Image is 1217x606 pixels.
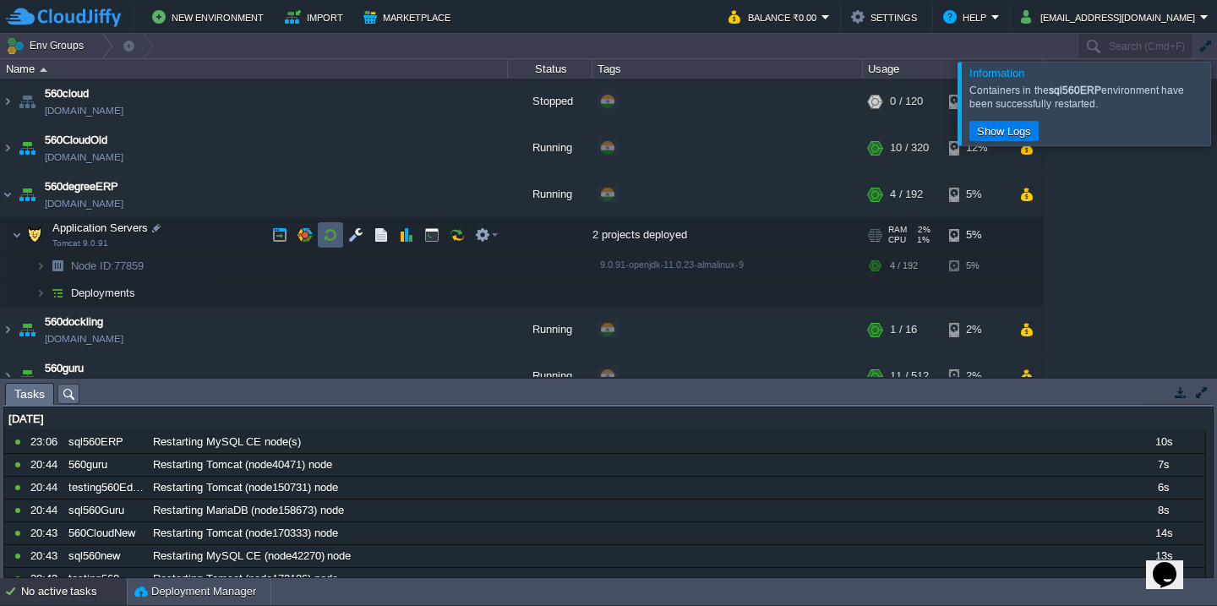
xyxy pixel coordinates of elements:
[914,225,930,235] span: 2%
[30,568,63,590] div: 20:43
[15,79,39,124] img: AMDAwAAAACH5BAEAAAAALAAAAAABAAEAAAICRAEAOw==
[949,353,1004,399] div: 2%
[1121,500,1204,521] div: 8s
[508,172,592,217] div: Running
[15,125,39,171] img: AMDAwAAAACH5BAEAAAAALAAAAAABAAEAAAICRAEAOw==
[2,59,507,79] div: Name
[600,259,744,270] span: 9.0.91-openjdk-11.0.23-almalinux-9
[1,125,14,171] img: AMDAwAAAACH5BAEAAAAALAAAAAABAAEAAAICRAEAOw==
[6,34,90,57] button: Env Groups
[1121,522,1204,544] div: 14s
[15,172,39,217] img: AMDAwAAAACH5BAEAAAAALAAAAAABAAEAAAICRAEAOw==
[51,221,150,234] a: Application ServersTomcat 9.0.91
[45,314,103,330] span: 560dockling
[69,286,138,300] a: Deployments
[1021,7,1200,27] button: [EMAIL_ADDRESS][DOMAIN_NAME]
[30,545,63,567] div: 20:43
[508,353,592,399] div: Running
[64,545,147,567] div: sql560new
[363,7,456,27] button: Marketplace
[913,235,930,245] span: 1%
[949,307,1004,352] div: 2%
[15,307,39,352] img: AMDAwAAAACH5BAEAAAAALAAAAAABAAEAAAICRAEAOw==
[1121,477,1204,499] div: 6s
[508,307,592,352] div: Running
[1146,538,1200,589] iframe: chat widget
[64,431,147,453] div: sql560ERP
[949,172,1004,217] div: 5%
[890,353,929,399] div: 11 / 512
[15,353,39,399] img: AMDAwAAAACH5BAEAAAAALAAAAAABAAEAAAICRAEAOw==
[30,500,63,521] div: 20:44
[134,583,256,600] button: Deployment Manager
[45,102,123,119] a: [DOMAIN_NAME]
[969,84,1206,111] div: Containers in the environment have been successfully restarted.
[45,195,123,212] a: [DOMAIN_NAME]
[45,178,118,195] a: 560degreeERP
[153,571,338,587] span: Restarting Tomcat (node173186) node
[1049,85,1101,96] b: sql560ERP
[729,7,821,27] button: Balance ₹0.00
[30,522,63,544] div: 20:43
[153,480,338,495] span: Restarting Tomcat (node150731) node
[52,238,108,248] span: Tomcat 9.0.91
[64,454,147,476] div: 560guru
[508,125,592,171] div: Running
[943,7,991,27] button: Help
[46,280,69,306] img: AMDAwAAAACH5BAEAAAAALAAAAAABAAEAAAICRAEAOw==
[890,125,929,171] div: 10 / 320
[45,132,107,149] a: 560CloudOld
[64,500,147,521] div: sql560Guru
[153,503,344,518] span: Restarting MariaDB (node158673) node
[64,477,147,499] div: testing560EduBee
[851,7,922,27] button: Settings
[64,568,147,590] div: testing560
[1121,454,1204,476] div: 7s
[890,253,918,279] div: 4 / 192
[30,431,63,453] div: 23:06
[51,221,150,235] span: Application Servers
[35,253,46,279] img: AMDAwAAAACH5BAEAAAAALAAAAAABAAEAAAICRAEAOw==
[6,7,121,28] img: CloudJiffy
[1,307,14,352] img: AMDAwAAAACH5BAEAAAAALAAAAAABAAEAAAICRAEAOw==
[45,360,84,377] span: 560guru
[949,125,1004,171] div: 12%
[23,218,46,252] img: AMDAwAAAACH5BAEAAAAALAAAAAABAAEAAAICRAEAOw==
[64,522,147,544] div: 560CloudNew
[1,353,14,399] img: AMDAwAAAACH5BAEAAAAALAAAAAABAAEAAAICRAEAOw==
[888,225,907,235] span: RAM
[592,218,863,252] div: 2 projects deployed
[593,59,862,79] div: Tags
[69,259,146,273] a: Node ID:77859
[864,59,1042,79] div: Usage
[508,79,592,124] div: Stopped
[4,408,1205,430] div: [DATE]
[45,149,123,166] a: [DOMAIN_NAME]
[40,68,47,72] img: AMDAwAAAACH5BAEAAAAALAAAAAABAAEAAAICRAEAOw==
[949,79,1004,124] div: 3%
[153,526,338,541] span: Restarting Tomcat (node170333) node
[1121,431,1204,453] div: 10s
[152,7,269,27] button: New Environment
[509,59,592,79] div: Status
[888,235,906,245] span: CPU
[45,85,89,102] a: 560cloud
[35,280,46,306] img: AMDAwAAAACH5BAEAAAAALAAAAAABAAEAAAICRAEAOw==
[69,259,146,273] span: 77859
[890,307,917,352] div: 1 / 16
[153,549,351,564] span: Restarting MySQL CE (node42270) node
[1121,568,1204,590] div: 7s
[46,253,69,279] img: AMDAwAAAACH5BAEAAAAALAAAAAABAAEAAAICRAEAOw==
[21,578,127,605] div: No active tasks
[71,259,114,272] span: Node ID:
[30,454,63,476] div: 20:44
[285,7,348,27] button: Import
[890,79,923,124] div: 0 / 120
[12,218,22,252] img: AMDAwAAAACH5BAEAAAAALAAAAAABAAEAAAICRAEAOw==
[45,330,123,347] span: [DOMAIN_NAME]
[153,434,301,450] span: Restarting MySQL CE node(s)
[949,218,1004,252] div: 5%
